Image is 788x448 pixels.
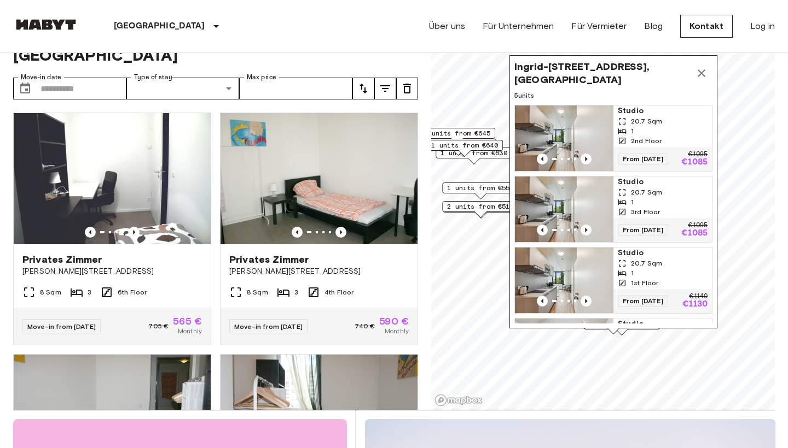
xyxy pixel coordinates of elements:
p: €1085 [681,158,708,167]
span: From [DATE] [618,296,668,306]
img: Marketing picture of unit DE-01-086-144-01 [515,247,613,313]
span: 1 [631,126,634,136]
span: 1 units from €790 [425,139,491,149]
a: Marketing picture of unit DE-01-302-016-03Previous imagePrevious imagePrivates Zimmer[PERSON_NAME... [13,113,211,345]
span: [PERSON_NAME][STREET_ADDRESS] [229,266,409,277]
div: Map marker [509,55,717,334]
canvas: Map [431,14,775,410]
p: [GEOGRAPHIC_DATA] [114,20,205,33]
span: From [DATE] [618,225,668,235]
span: Studio [618,105,708,116]
span: Monthly [385,326,409,336]
button: tune [352,78,374,99]
p: €1095 [688,222,708,229]
label: Move-in date [21,73,61,82]
a: Kontakt [680,15,733,38]
span: Privates Zimmer [22,253,102,266]
div: Map marker [420,139,496,156]
span: 1 units from €645 [424,128,490,138]
button: Previous image [335,227,346,238]
img: Marketing picture of unit DE-01-302-008-02 [221,113,418,244]
button: Choose date [14,78,36,99]
span: 1 units from €640 [431,140,498,150]
span: 20.7 Sqm [631,258,662,268]
span: [PERSON_NAME][STREET_ADDRESS] [22,266,202,277]
span: Privates Zimmer [229,253,309,266]
a: Für Vermieter [571,20,627,33]
span: 2 units from €510 [447,202,514,211]
span: 20.7 Sqm [631,116,662,126]
button: Previous image [129,227,140,238]
label: Type of stay [134,73,172,82]
div: Map marker [419,128,495,145]
button: Previous image [537,296,548,306]
p: €1085 [681,229,708,238]
span: 1 units from €630 [441,148,507,158]
span: Studio [618,319,708,329]
span: 565 € [173,316,202,326]
a: Log in [750,20,775,33]
img: Habyt [13,19,79,30]
span: From [DATE] [618,154,668,164]
button: Previous image [581,296,592,306]
span: Ingrid-[STREET_ADDRESS], [GEOGRAPHIC_DATA] [514,60,691,86]
img: Marketing picture of unit DE-01-086-337-01 [515,176,613,242]
button: Previous image [85,227,96,238]
a: Marketing picture of unit DE-01-086-144-01Previous imagePrevious imageStudio20.7 Sqm11st FloorFro... [514,247,712,314]
span: 3 [294,287,298,297]
label: Max price [247,73,276,82]
span: 740 € [355,321,375,331]
a: Marketing picture of unit DE-01-086-233-01Previous imagePrevious imageStudio20.7 Sqm12nd FloorFro... [514,105,712,172]
span: 1 [631,197,634,207]
button: Previous image [537,225,548,235]
button: tune [396,78,418,99]
span: Monthly [178,326,202,336]
img: Marketing picture of unit DE-01-086-535-01 [515,319,613,384]
p: €1140 [689,293,708,300]
a: Marketing picture of unit DE-01-302-008-02Previous imagePrevious imagePrivates Zimmer[PERSON_NAME... [220,113,418,345]
span: 8 Sqm [247,287,268,297]
button: Previous image [581,225,592,235]
a: Mapbox logo [434,394,483,406]
span: Move-in from [DATE] [234,322,303,331]
span: 1 units from €555 [447,183,514,193]
span: Studio [618,247,708,258]
div: Map marker [442,182,519,199]
span: 2nd Floor [631,136,662,146]
span: 20.7 Sqm [631,187,662,197]
button: Previous image [537,154,548,164]
a: Für Unternehmen [483,20,554,33]
a: Blog [644,20,663,33]
span: 3rd Floor [631,207,660,217]
span: 5 units [514,91,712,101]
button: tune [374,78,396,99]
img: Marketing picture of unit DE-01-302-016-03 [14,113,211,244]
button: Previous image [581,154,592,164]
p: €1095 [688,151,708,158]
img: Marketing picture of unit DE-01-086-233-01 [515,105,613,171]
a: Marketing picture of unit DE-01-086-337-01Previous imagePrevious imageStudio20.7 Sqm13rd FloorFro... [514,176,712,243]
span: 1st Floor [631,278,658,288]
button: Previous image [292,227,303,238]
span: Move-in from [DATE] [27,322,96,331]
span: 590 € [379,316,409,326]
span: 6th Floor [118,287,147,297]
p: €1130 [682,300,708,309]
span: 3 [88,287,91,297]
span: 4th Floor [325,287,354,297]
a: Über uns [429,20,465,33]
div: Map marker [442,201,519,218]
div: Map marker [426,140,503,157]
span: 705 € [148,321,169,331]
a: Marketing picture of unit DE-01-086-535-01Previous imagePrevious imageStudio20.7 Sqm15th FloorFro... [514,318,712,385]
span: 1 [631,268,634,278]
span: Studio [618,176,708,187]
span: 8 Sqm [40,287,61,297]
